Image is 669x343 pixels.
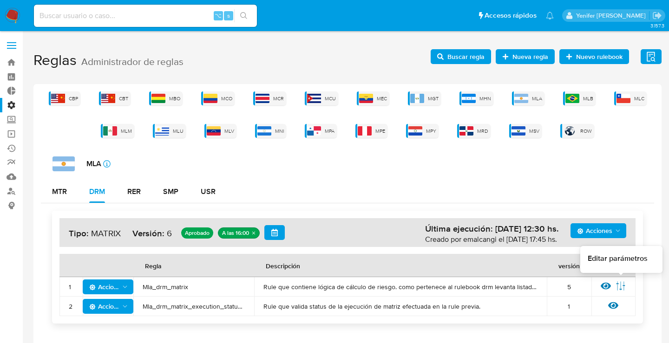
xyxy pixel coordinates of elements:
a: Notificaciones [546,12,554,19]
span: ⌥ [215,11,222,20]
a: Salir [652,11,662,20]
p: yenifer.pena@mercadolibre.com [576,11,649,20]
span: Editar parámetros [588,253,648,264]
button: search-icon [234,9,253,22]
span: Accesos rápidos [485,11,537,20]
input: Buscar usuario o caso... [34,10,257,22]
span: s [227,11,230,20]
